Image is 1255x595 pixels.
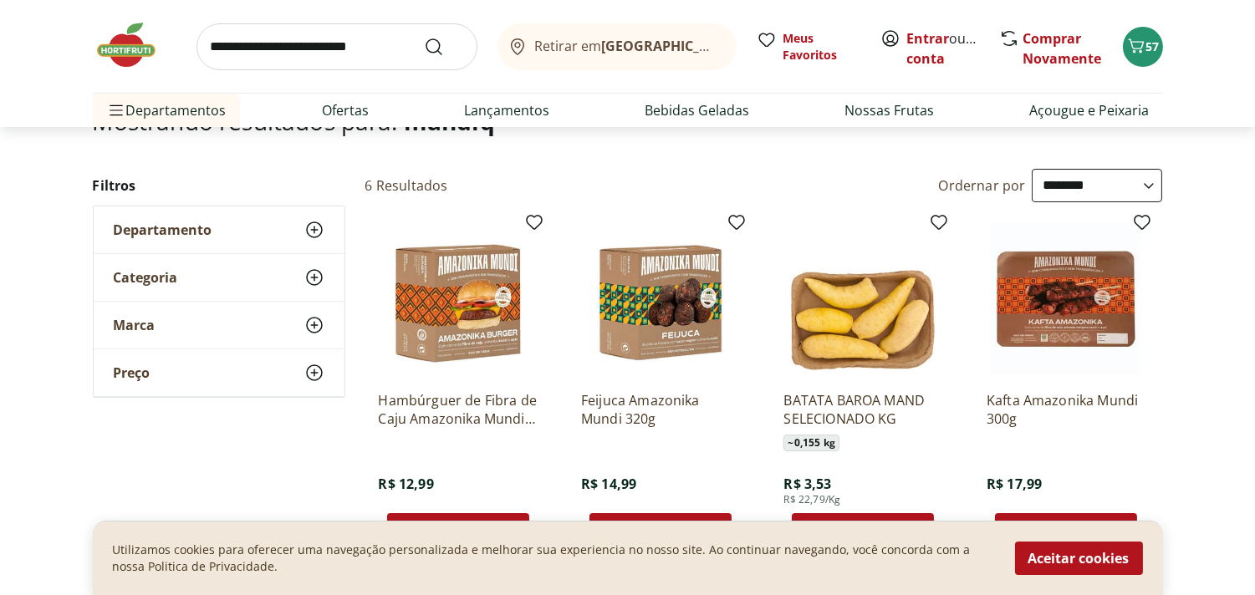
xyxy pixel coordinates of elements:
a: BATATA BAROA MAND SELECIONADO KG [783,391,942,428]
span: R$ 14,99 [581,475,636,493]
button: Marca [94,302,344,348]
span: ou [907,28,982,69]
span: R$ 3,53 [783,475,831,493]
span: R$ 17,99 [987,475,1042,493]
a: Bebidas Geladas [645,100,749,120]
button: Adicionar [995,513,1137,547]
a: Criar conta [907,29,999,68]
button: Departamento [94,206,344,253]
a: Kafta Amazonika Mundi 300g [987,391,1145,428]
h2: Filtros [93,169,345,202]
label: Ordernar por [939,176,1026,195]
a: Feijuca Amazonika Mundi 320g [581,391,740,428]
button: Adicionar [387,513,529,547]
a: Lançamentos [464,100,549,120]
h2: 6 Resultados [365,176,448,195]
img: Feijuca Amazonika Mundi 320g [581,219,740,378]
img: BATATA BAROA MAND SELECIONADO KG [783,219,942,378]
a: Açougue e Peixaria [1029,100,1149,120]
a: Hambúrguer de Fibra de Caju Amazonika Mundi 230g [379,391,538,428]
b: [GEOGRAPHIC_DATA]/[GEOGRAPHIC_DATA] [601,37,883,55]
a: Ofertas [322,100,369,120]
span: Meus Favoritos [783,30,860,64]
input: search [196,23,477,70]
button: Submit Search [424,37,464,57]
span: Retirar em [534,38,719,53]
button: Menu [106,90,126,130]
button: Aceitar cookies [1015,542,1143,575]
button: Categoria [94,254,344,301]
span: R$ 12,99 [379,475,434,493]
img: Hambúrguer de Fibra de Caju Amazonika Mundi 230g [379,219,538,378]
a: Nossas Frutas [844,100,934,120]
span: Categoria [114,269,178,286]
a: Meus Favoritos [757,30,860,64]
p: Utilizamos cookies para oferecer uma navegação personalizada e melhorar sua experiencia no nosso ... [113,542,995,575]
button: Preço [94,349,344,396]
span: 57 [1146,38,1160,54]
button: Adicionar [589,513,732,547]
button: Adicionar [792,513,934,547]
span: ~ 0,155 kg [783,435,839,451]
button: Retirar em[GEOGRAPHIC_DATA]/[GEOGRAPHIC_DATA] [497,23,737,70]
a: Comprar Novamente [1023,29,1102,68]
span: Preço [114,364,150,381]
span: Departamento [114,221,212,238]
h1: Mostrando resultados para: [93,108,1163,135]
span: Marca [114,317,156,333]
img: Kafta Amazonika Mundi 300g [987,219,1145,378]
span: R$ 22,79/Kg [783,493,840,506]
img: Hortifruti [93,20,176,70]
button: Carrinho [1123,27,1163,67]
a: Entrar [907,29,950,48]
span: Departamentos [106,90,227,130]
